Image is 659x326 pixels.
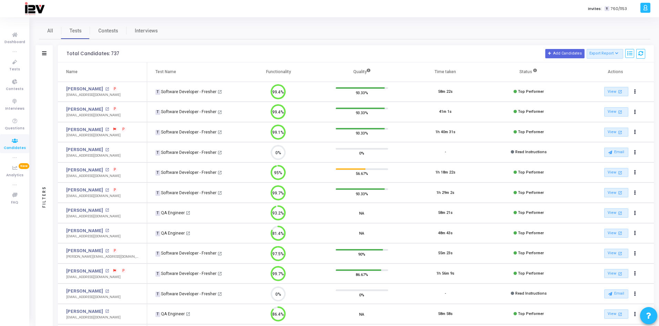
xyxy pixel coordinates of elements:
a: [PERSON_NAME] [66,268,103,275]
div: 58m 58s [438,311,453,317]
div: 1h 56m 9s [436,271,454,277]
div: Name [66,68,78,76]
mat-icon: open_in_new [105,128,109,131]
span: All [47,27,53,34]
span: Top Performer [518,109,544,114]
span: 760/1153 [611,6,627,12]
div: Total Candidates: 737 [67,51,119,57]
mat-icon: open_in_new [617,271,623,277]
mat-icon: open_in_new [105,148,109,152]
mat-icon: open_in_new [617,250,623,256]
span: Top Performer [518,210,544,215]
button: Actions [630,208,640,218]
mat-icon: open_in_new [617,129,623,135]
mat-icon: open_in_new [617,109,623,115]
a: View [604,269,628,278]
div: QA Engineer [155,210,185,216]
span: 0% [359,150,364,157]
mat-icon: open_in_new [105,249,109,253]
mat-icon: open_in_new [105,188,109,192]
a: View [604,87,628,96]
button: Actions [630,228,640,238]
span: T [155,130,160,135]
button: Actions [630,249,640,258]
span: P [114,187,116,193]
mat-icon: open_in_new [617,230,623,236]
mat-icon: open_in_new [617,190,623,196]
span: 93.33% [356,109,368,116]
div: QA Engineer [155,230,185,236]
button: Actions [630,289,640,299]
a: View [604,208,628,218]
span: Analytics [6,172,23,178]
div: Software Developer - Fresher [155,149,216,156]
span: 93.33% [356,130,368,137]
mat-icon: open_in_new [617,210,623,216]
span: T [155,170,160,176]
mat-icon: open_in_new [105,309,109,313]
button: Actions [630,269,640,278]
div: Software Developer - Fresher [155,250,216,256]
a: [PERSON_NAME] [66,126,103,133]
mat-icon: open_in_new [105,87,109,91]
div: [EMAIL_ADDRESS][DOMAIN_NAME] [66,113,121,118]
a: [PERSON_NAME] [66,187,103,194]
div: [EMAIL_ADDRESS][DOMAIN_NAME] [66,315,121,320]
div: [EMAIL_ADDRESS][DOMAIN_NAME] [66,214,121,219]
span: P [122,268,125,274]
label: Invites: [588,6,602,12]
span: 86.67% [356,271,368,278]
th: Quality [320,62,404,82]
div: [EMAIL_ADDRESS][DOMAIN_NAME] [66,295,121,300]
mat-icon: open_in_new [105,168,109,172]
mat-icon: open_in_new [217,251,222,256]
a: View [604,229,628,238]
span: Top Performer [518,312,544,316]
div: Time taken [435,68,456,76]
span: Top Performer [518,251,544,255]
th: Test Name [147,62,236,82]
div: 58m 21s [438,210,453,216]
span: T [155,292,160,297]
span: T [155,150,160,156]
mat-icon: open_in_new [105,289,109,293]
button: Actions [630,168,640,177]
span: Questions [5,126,24,131]
button: Actions [630,148,640,157]
mat-icon: open_in_new [217,292,222,296]
button: Email [604,148,628,157]
div: Software Developer - Fresher [155,270,216,277]
span: T [155,190,160,196]
span: NA [359,230,364,237]
div: 55m 23s [438,250,453,256]
span: P [114,248,116,254]
span: NA [359,310,364,317]
button: Actions [630,107,640,117]
button: Actions [630,127,640,137]
mat-icon: open_in_new [105,229,109,233]
a: View [604,249,628,258]
span: Interviews [135,27,158,34]
a: [PERSON_NAME] [66,227,103,234]
div: Software Developer - Fresher [155,129,216,135]
span: 93.33% [356,190,368,197]
div: Software Developer - Fresher [155,190,216,196]
span: T [155,110,160,115]
span: Top Performer [518,231,544,235]
span: T [155,251,160,257]
a: [PERSON_NAME] [66,308,103,315]
button: Email [604,289,628,298]
span: P [114,86,116,92]
span: FAQ [11,200,18,206]
mat-icon: open_in_new [186,312,190,316]
th: Functionality [237,62,320,82]
span: 56.67% [356,170,368,177]
button: Export Report [587,49,623,59]
mat-icon: open_in_new [217,191,222,195]
div: 1h 29m 2s [436,190,454,196]
button: Actions [630,188,640,198]
mat-icon: open_in_new [186,231,190,236]
div: Software Developer - Fresher [155,109,216,115]
a: View [604,188,628,197]
span: T [605,6,609,11]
